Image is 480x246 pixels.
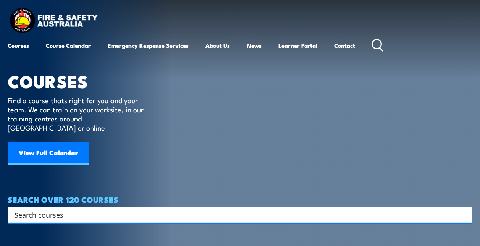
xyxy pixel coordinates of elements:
button: Search magnifier button [459,209,470,220]
a: Learner Portal [278,36,317,55]
p: Find a course thats right for you and your team. We can train on your worksite, in our training c... [8,95,147,132]
a: Course Calendar [46,36,91,55]
input: Search input [15,209,456,220]
a: Contact [334,36,355,55]
a: News [247,36,262,55]
h4: SEARCH OVER 120 COURSES [8,195,472,204]
a: View Full Calendar [8,142,89,165]
form: Search form [16,209,457,220]
h1: COURSES [8,73,155,88]
a: Emergency Response Services [108,36,189,55]
a: About Us [205,36,230,55]
a: Courses [8,36,29,55]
